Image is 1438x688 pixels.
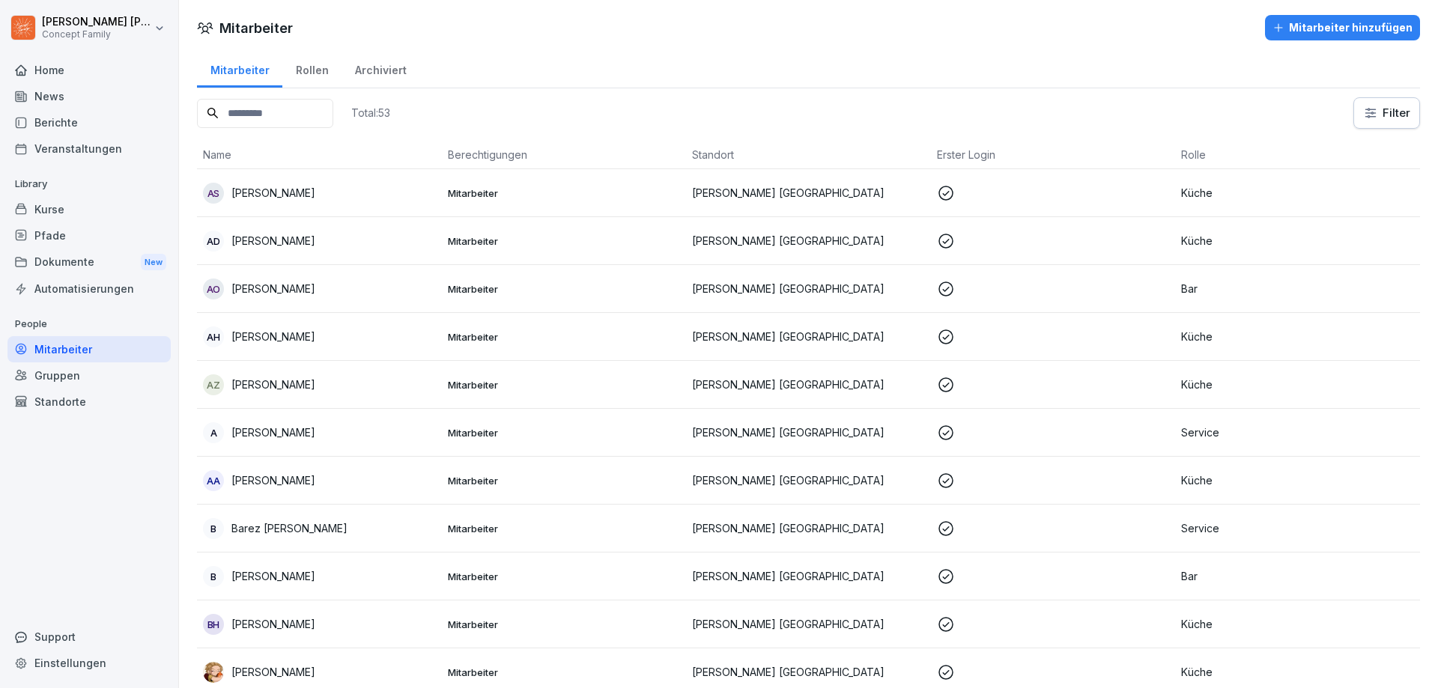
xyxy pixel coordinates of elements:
p: Service [1181,520,1414,536]
p: Mitarbeiter [448,234,681,248]
p: Bar [1181,281,1414,296]
a: Berichte [7,109,171,136]
p: Mitarbeiter [448,618,681,631]
a: Gruppen [7,362,171,389]
div: A [203,422,224,443]
a: Pfade [7,222,171,249]
p: [PERSON_NAME] [231,568,315,584]
th: Standort [686,141,931,169]
a: Kurse [7,196,171,222]
p: Bar [1181,568,1414,584]
p: Mitarbeiter [448,522,681,535]
p: [PERSON_NAME] [GEOGRAPHIC_DATA] [692,185,925,201]
img: gl91fgz8pjwqs931pqurrzcv.png [203,662,224,683]
p: Küche [1181,472,1414,488]
div: New [141,254,166,271]
p: Barez [PERSON_NAME] [231,520,348,536]
p: [PERSON_NAME] [PERSON_NAME] [42,16,151,28]
a: Rollen [282,49,342,88]
a: Veranstaltungen [7,136,171,162]
p: Total: 53 [351,106,390,120]
p: [PERSON_NAME] [GEOGRAPHIC_DATA] [692,568,925,584]
div: AH [203,326,224,347]
a: Home [7,57,171,83]
p: [PERSON_NAME] [GEOGRAPHIC_DATA] [692,520,925,536]
p: [PERSON_NAME] [GEOGRAPHIC_DATA] [692,664,925,680]
th: Erster Login [931,141,1176,169]
p: [PERSON_NAME] [231,329,315,344]
div: AZ [203,374,224,395]
p: Küche [1181,233,1414,249]
p: Mitarbeiter [448,570,681,583]
div: AS [203,183,224,204]
p: Küche [1181,377,1414,392]
p: [PERSON_NAME] [GEOGRAPHIC_DATA] [692,616,925,632]
a: Mitarbeiter [7,336,171,362]
p: [PERSON_NAME] [231,281,315,296]
p: Library [7,172,171,196]
p: Küche [1181,185,1414,201]
p: [PERSON_NAME] [GEOGRAPHIC_DATA] [692,329,925,344]
a: Archiviert [342,49,419,88]
p: Küche [1181,664,1414,680]
p: [PERSON_NAME] [231,424,315,440]
a: Standorte [7,389,171,415]
p: [PERSON_NAME] [GEOGRAPHIC_DATA] [692,424,925,440]
p: [PERSON_NAME] [231,185,315,201]
a: Einstellungen [7,650,171,676]
p: [PERSON_NAME] [GEOGRAPHIC_DATA] [692,377,925,392]
th: Name [197,141,442,169]
p: Mitarbeiter [448,282,681,296]
p: Service [1181,424,1414,440]
h1: Mitarbeiter [219,18,293,38]
p: [PERSON_NAME] [231,664,315,680]
a: Automatisierungen [7,275,171,302]
p: [PERSON_NAME] [231,233,315,249]
p: Küche [1181,616,1414,632]
p: [PERSON_NAME] [GEOGRAPHIC_DATA] [692,472,925,488]
div: B [203,566,224,587]
div: Support [7,624,171,650]
div: AD [203,231,224,252]
p: People [7,312,171,336]
div: Mitarbeiter hinzufügen [1272,19,1413,36]
div: Dokumente [7,249,171,276]
p: Mitarbeiter [448,186,681,200]
p: [PERSON_NAME] [231,472,315,488]
p: Mitarbeiter [448,378,681,392]
p: Mitarbeiter [448,666,681,679]
th: Berechtigungen [442,141,687,169]
p: [PERSON_NAME] [GEOGRAPHIC_DATA] [692,281,925,296]
p: Mitarbeiter [448,426,681,439]
div: AO [203,278,224,299]
p: Mitarbeiter [448,330,681,344]
div: B [203,518,224,539]
p: Küche [1181,329,1414,344]
p: [PERSON_NAME] [231,616,315,632]
a: News [7,83,171,109]
p: Concept Family [42,29,151,40]
div: Filter [1363,106,1410,121]
p: [PERSON_NAME] [GEOGRAPHIC_DATA] [692,233,925,249]
button: Filter [1354,98,1419,128]
a: DokumenteNew [7,249,171,276]
a: Mitarbeiter [197,49,282,88]
th: Rolle [1175,141,1420,169]
button: Mitarbeiter hinzufügen [1265,15,1420,40]
p: Mitarbeiter [448,474,681,487]
div: BH [203,614,224,635]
